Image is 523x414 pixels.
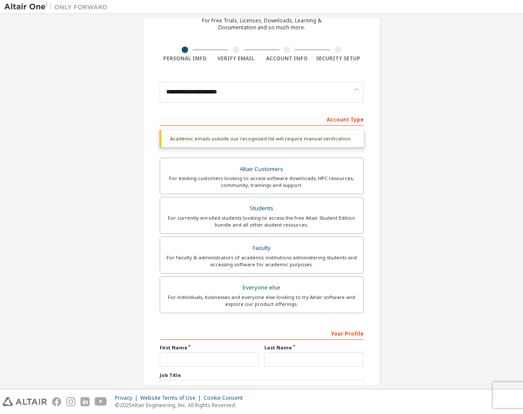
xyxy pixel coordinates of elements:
[160,55,211,62] div: Personal Info
[165,294,358,308] div: For individuals, businesses and everyone else looking to try Altair software and explore our prod...
[165,163,358,175] div: Altair Customers
[160,372,364,379] label: Job Title
[165,254,358,268] div: For faculty & administrators of academic institutions administering students and accessing softwa...
[3,397,47,406] img: altair_logo.svg
[115,395,140,402] div: Privacy
[160,326,364,340] div: Your Profile
[204,395,248,402] div: Cookie Consent
[52,397,61,406] img: facebook.svg
[4,3,112,11] img: Altair One
[202,17,322,31] div: For Free Trials, Licenses, Downloads, Learning & Documentation and so much more.
[313,55,364,62] div: Security Setup
[165,242,358,254] div: Faculty
[165,175,358,189] div: For existing customers looking to access software downloads, HPC resources, community, trainings ...
[95,397,107,406] img: youtube.svg
[160,344,259,351] label: First Name
[264,344,364,351] label: Last Name
[115,402,248,409] p: © 2025 Altair Engineering, Inc. All Rights Reserved.
[160,112,364,126] div: Account Type
[165,282,358,294] div: Everyone else
[140,395,204,402] div: Website Terms of Use
[80,397,90,406] img: linkedin.svg
[165,202,358,215] div: Students
[160,130,364,147] div: Academic emails outside our recognised list will require manual verification.
[66,397,75,406] img: instagram.svg
[165,215,358,228] div: For currently enrolled students looking to access the free Altair Student Edition bundle and all ...
[210,55,262,62] div: Verify Email
[262,55,313,62] div: Account Info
